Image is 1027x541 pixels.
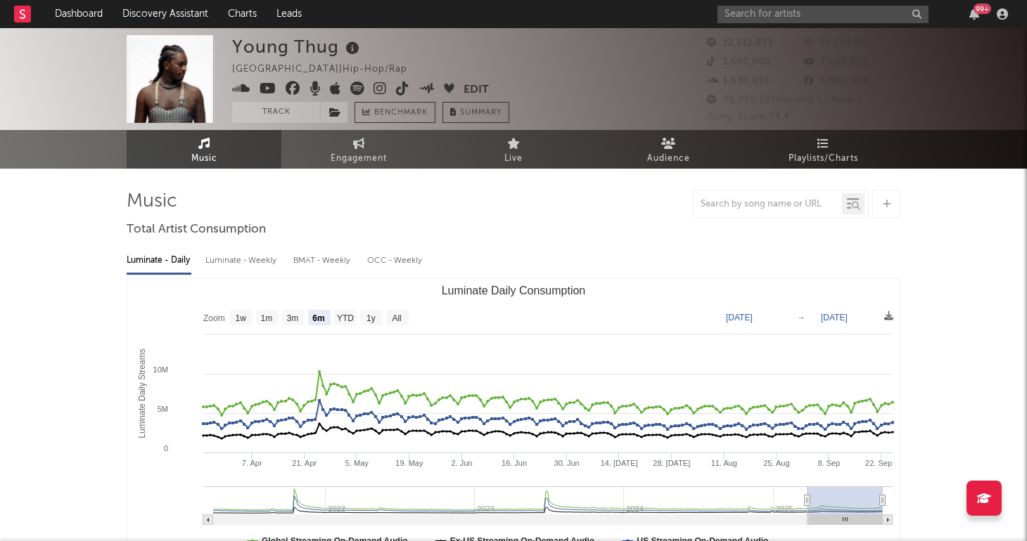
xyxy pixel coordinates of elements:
[647,150,690,167] span: Audience
[726,313,753,322] text: [DATE]
[591,130,746,169] a: Audience
[127,221,266,238] span: Total Artist Consumption
[127,130,281,169] a: Music
[392,313,401,323] text: All
[158,405,168,413] text: 5M
[164,444,168,452] text: 0
[287,313,299,323] text: 3m
[281,130,436,169] a: Engagement
[205,249,279,273] div: Luminate - Weekly
[261,313,273,323] text: 1m
[804,77,869,86] span: 5,800,000
[763,459,789,467] text: 25. Aug
[717,6,929,23] input: Search for artists
[293,249,353,273] div: BMAT - Weekly
[345,459,369,467] text: 5. May
[707,39,773,48] span: 12,312,033
[374,105,428,122] span: Benchmark
[460,109,502,117] span: Summary
[452,459,473,467] text: 2. Jun
[312,313,324,323] text: 6m
[707,58,771,67] span: 1,500,000
[694,199,842,210] input: Search by song name or URL
[789,150,858,167] span: Playlists/Charts
[242,459,262,467] text: 7. Apr
[232,35,363,58] div: Young Thug
[804,39,872,48] span: 10,120,923
[191,150,217,167] span: Music
[337,313,354,323] text: YTD
[821,313,848,322] text: [DATE]
[232,61,440,78] div: [GEOGRAPHIC_DATA] | Hip-Hop/Rap
[974,4,991,14] div: 99 +
[464,82,489,99] button: Edit
[153,365,168,374] text: 10M
[236,313,247,323] text: 1w
[818,459,841,467] text: 8. Sep
[504,150,523,167] span: Live
[502,459,527,467] text: 16. Jun
[707,112,790,122] span: Jump Score: 74.4
[653,459,690,467] text: 28. [DATE]
[137,348,147,438] text: Luminate Daily Streams
[707,96,862,105] span: 28,985,577 Monthly Listeners
[395,459,423,467] text: 19. May
[746,130,900,169] a: Playlists/Charts
[442,285,586,296] text: Luminate Daily Consumption
[707,77,770,86] span: 1,630,055
[797,313,805,322] text: →
[367,249,423,273] div: OCC - Weekly
[366,313,376,323] text: 1y
[331,150,387,167] span: Engagement
[232,102,320,123] button: Track
[711,459,737,467] text: 11. Aug
[442,102,509,123] button: Summary
[969,8,979,20] button: 99+
[601,459,638,467] text: 14. [DATE]
[292,459,317,467] text: 21. Apr
[436,130,591,169] a: Live
[355,102,435,123] a: Benchmark
[203,313,225,323] text: Zoom
[554,459,580,467] text: 30. Jun
[804,58,869,67] span: 7,050,000
[865,459,892,467] text: 22. Sep
[127,249,191,273] div: Luminate - Daily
